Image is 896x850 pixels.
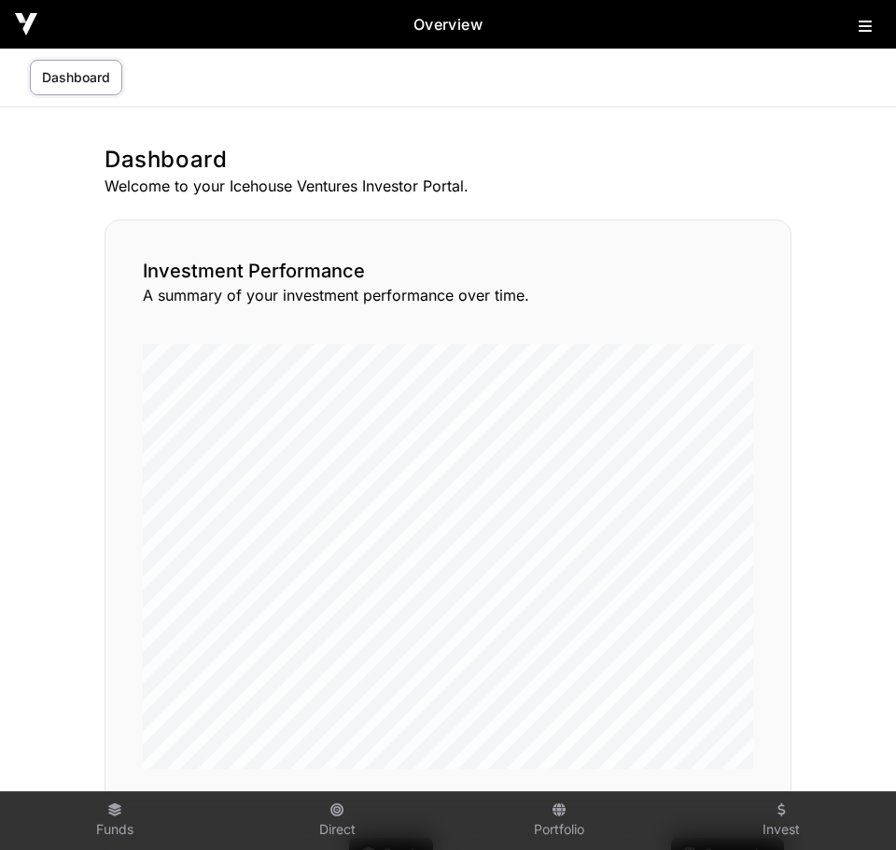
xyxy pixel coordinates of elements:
[37,13,859,35] h2: Overview
[233,796,441,846] a: Direct
[455,796,663,846] a: Portfolio
[15,13,37,35] img: Icehouse Ventures Logo
[105,175,791,197] p: Welcome to your Icehouse Ventures Investor Portal.
[143,258,753,284] h2: Investment Performance
[803,760,896,850] iframe: Chat Widget
[105,145,791,175] h1: Dashboard
[11,796,218,846] a: Funds
[143,284,753,306] p: A summary of your investment performance over time.
[678,796,885,846] a: Invest
[30,60,122,95] a: Dashboard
